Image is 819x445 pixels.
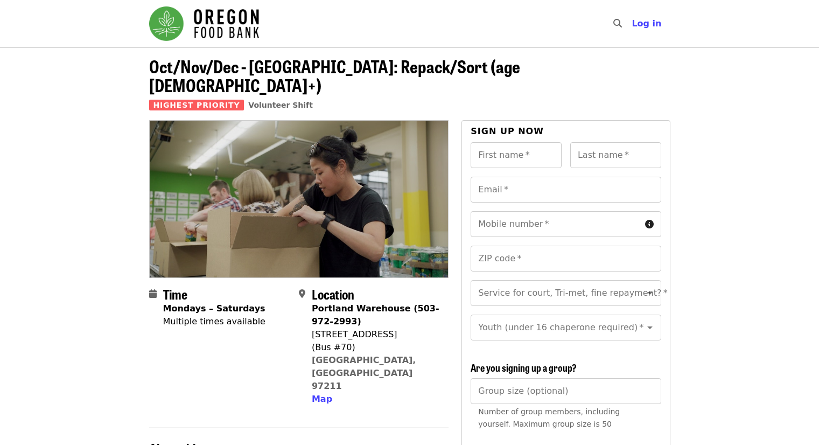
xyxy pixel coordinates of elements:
i: search icon [613,18,622,29]
input: ZIP code [471,246,661,272]
i: calendar icon [149,289,157,299]
span: Highest Priority [149,100,244,110]
span: Are you signing up a group? [471,360,577,374]
input: Mobile number [471,211,640,237]
a: Volunteer Shift [248,101,313,109]
span: Log in [632,18,661,29]
img: Oregon Food Bank - Home [149,6,259,41]
input: [object Object] [471,378,661,404]
button: Open [642,320,657,335]
a: [GEOGRAPHIC_DATA], [GEOGRAPHIC_DATA] 97211 [312,355,416,391]
span: Number of group members, including yourself. Maximum group size is 50 [478,407,620,428]
span: Sign up now [471,126,544,136]
input: Email [471,177,661,203]
i: map-marker-alt icon [299,289,305,299]
span: Map [312,394,332,404]
div: [STREET_ADDRESS] [312,328,440,341]
div: (Bus #70) [312,341,440,354]
button: Map [312,393,332,406]
input: First name [471,142,562,168]
button: Open [642,286,657,301]
strong: Portland Warehouse (503-972-2993) [312,303,439,326]
img: Oct/Nov/Dec - Portland: Repack/Sort (age 8+) organized by Oregon Food Bank [150,121,449,277]
strong: Mondays – Saturdays [163,303,265,314]
button: Log in [623,13,670,34]
input: Search [628,11,637,37]
div: Multiple times available [163,315,265,328]
span: Location [312,284,354,303]
input: Last name [570,142,661,168]
span: Oct/Nov/Dec - [GEOGRAPHIC_DATA]: Repack/Sort (age [DEMOGRAPHIC_DATA]+) [149,53,520,98]
span: Time [163,284,187,303]
i: circle-info icon [645,219,654,230]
